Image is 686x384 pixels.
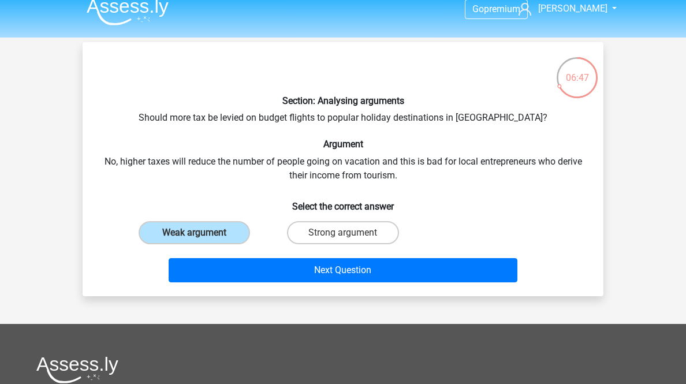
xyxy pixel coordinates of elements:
span: Go [472,3,484,14]
a: [PERSON_NAME] [514,2,609,16]
h6: Argument [101,139,585,150]
div: Should more tax be levied on budget flights to popular holiday destinations in [GEOGRAPHIC_DATA]?... [87,51,599,287]
h6: Section: Analysing arguments [101,95,585,106]
span: premium [484,3,520,14]
div: 06:47 [555,56,599,85]
img: Assessly logo [36,356,118,383]
span: [PERSON_NAME] [538,3,607,14]
a: Gopremium [465,1,527,17]
label: Strong argument [287,221,398,244]
button: Next Question [169,258,518,282]
label: Weak argument [139,221,250,244]
h6: Select the correct answer [101,192,585,212]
